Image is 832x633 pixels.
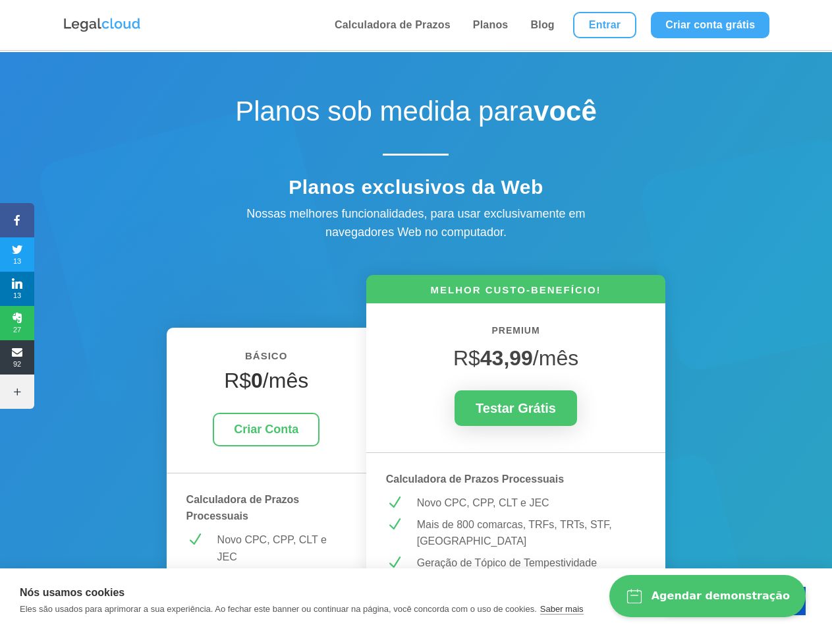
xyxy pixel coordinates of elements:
[251,369,263,392] strong: 0
[386,495,402,511] span: N
[217,531,347,565] p: Novo CPC, CPP, CLT e JEC
[417,516,646,550] p: Mais de 800 comarcas, TRFs, TRTs, STF, [GEOGRAPHIC_DATA]
[186,531,203,548] span: N
[186,347,347,371] h6: BÁSICO
[218,204,613,243] div: Nossas melhores funcionalidades, para usar exclusivamente em navegadores Web no computador.
[213,413,319,446] a: Criar Conta
[186,368,347,400] h4: R$ /mês
[417,555,646,572] p: Geração de Tópico de Tempestividade
[386,516,402,533] span: N
[534,96,597,127] strong: você
[453,346,578,370] span: R$ /mês
[417,495,646,512] p: Novo CPC, CPP, CLT e JEC
[573,12,636,38] a: Entrar
[366,283,666,303] h6: MELHOR CUSTO-BENEFÍCIO!
[185,175,646,206] h4: Planos exclusivos da Web
[540,604,584,615] a: Saber mais
[63,16,142,34] img: Logo da Legalcloud
[386,323,646,346] h6: PREMIUM
[185,95,646,135] h1: Planos sob medida para
[386,473,564,485] strong: Calculadora de Prazos Processuais
[386,555,402,571] span: N
[20,604,537,614] p: Eles são usados para aprimorar a sua experiência. Ao fechar este banner ou continuar na página, v...
[480,346,533,370] strong: 43,99
[455,390,577,426] a: Testar Grátis
[186,494,300,522] strong: Calculadora de Prazos Processuais
[20,587,125,598] strong: Nós usamos cookies
[651,12,769,38] a: Criar conta grátis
